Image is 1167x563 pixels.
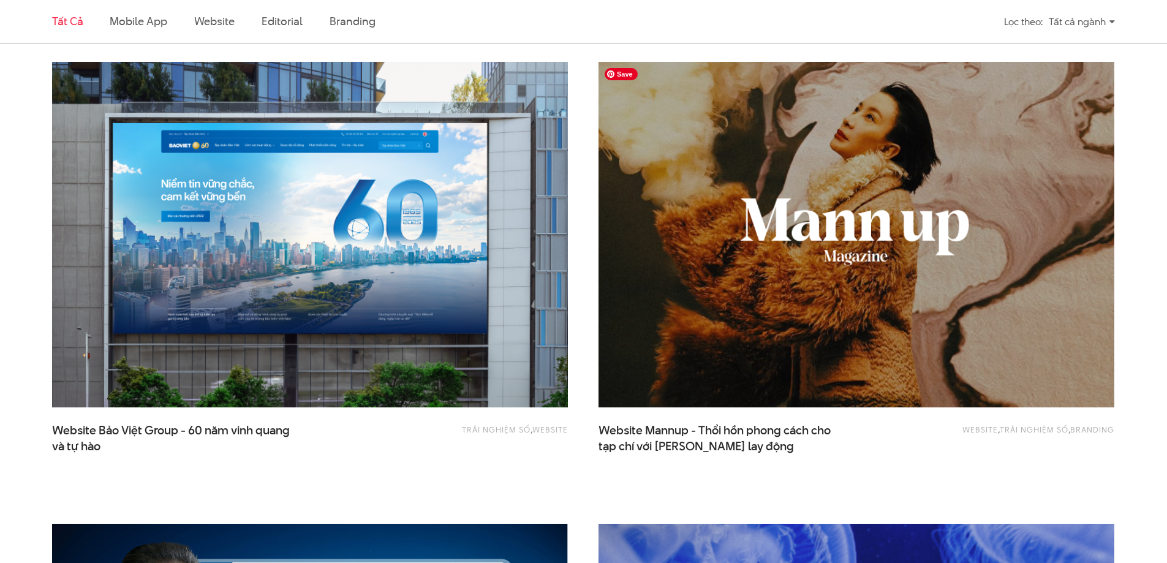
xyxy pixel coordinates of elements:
div: Lọc theo: [1004,11,1043,32]
a: Editorial [262,13,303,29]
a: Trải nghiệm số [1000,424,1068,435]
a: Branding [1070,424,1114,435]
a: Website Bảo Việt Group - 60 năm vinh quangvà tự hào [52,423,297,453]
span: Save [605,68,638,80]
a: Trải nghiệm số [462,424,531,435]
div: Tất cả ngành [1049,11,1115,32]
div: , , [908,423,1114,447]
div: , [361,423,568,447]
img: BaoViet 60 năm [52,62,568,407]
span: tạp chí với [PERSON_NAME] lay động [599,439,794,455]
a: Website Mannup - Thổi hồn phong cách chotạp chí với [PERSON_NAME] lay động [599,423,844,453]
a: Website [962,424,998,435]
span: Website Mannup - Thổi hồn phong cách cho [599,423,844,453]
a: Tất cả [52,13,83,29]
span: và tự hào [52,439,100,455]
a: Mobile app [110,13,167,29]
a: Branding [330,13,375,29]
a: Website [532,424,568,435]
a: Website [194,13,235,29]
img: website Mann up [573,45,1140,425]
span: Website Bảo Việt Group - 60 năm vinh quang [52,423,297,453]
